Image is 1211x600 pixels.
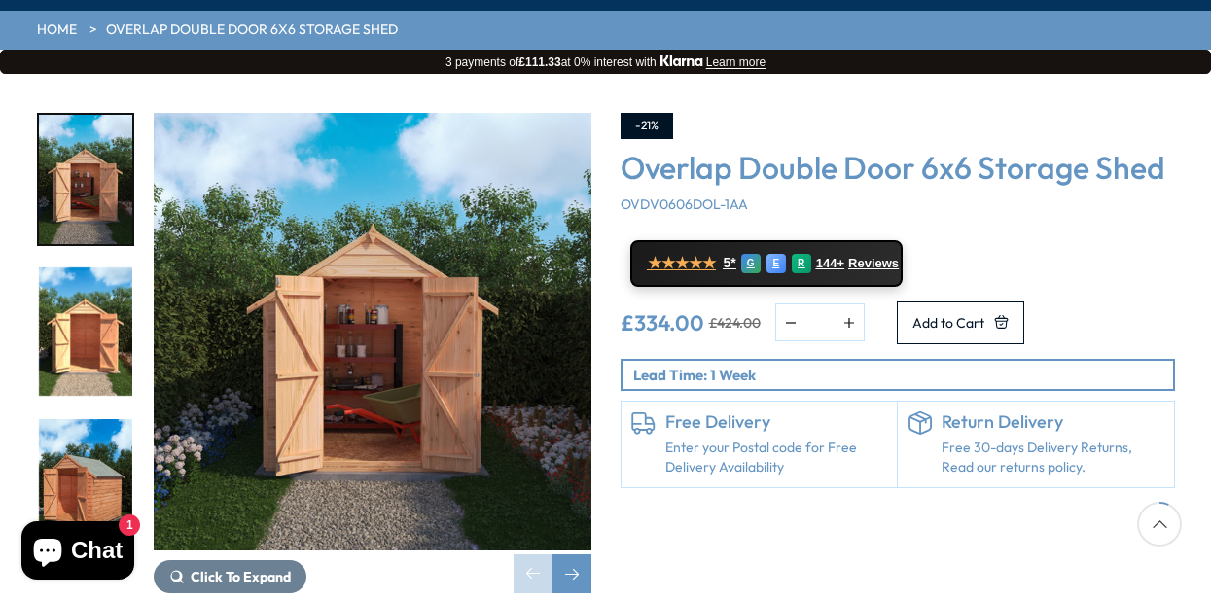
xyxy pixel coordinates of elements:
div: G [741,254,761,273]
img: Overlap Double Door 6x6 Storage Shed [154,113,591,550]
div: Previous slide [514,554,552,593]
span: 144+ [816,256,844,271]
span: Add to Cart [912,316,984,330]
span: Reviews [848,256,899,271]
a: HOME [37,20,77,40]
h3: Overlap Double Door 6x6 Storage Shed [621,149,1175,186]
inbox-online-store-chat: Shopify online store chat [16,521,140,584]
div: 3 / 10 [37,417,134,550]
a: Overlap Double Door 6x6 Storage Shed [106,20,398,40]
p: Free 30-days Delivery Returns, Read our returns policy. [942,439,1164,476]
a: Enter your Postal code for Free Delivery Availability [665,439,888,476]
img: Overlap_VALUE_6X6_D-DOOR_LIFE_2_200x200.jpg [39,267,132,397]
ins: £334.00 [621,312,704,334]
p: Lead Time: 1 Week [633,365,1173,385]
button: Add to Cart [897,301,1024,344]
div: E [766,254,786,273]
del: £424.00 [709,316,761,330]
div: 2 / 10 [37,265,134,399]
div: R [792,254,811,273]
img: Overlap_VALUE_6X6_D-DOOR_LIFE_1_200x200.jpg [39,115,132,244]
div: 1 / 10 [37,113,134,246]
img: Overlap_VALUE_6X6_D-DOOR_LIFE_3_200x200.jpg [39,419,132,548]
div: 1 / 10 [154,113,591,593]
span: OVDV0606DOL-1AA [621,195,748,213]
h6: Free Delivery [665,411,888,433]
button: Click To Expand [154,560,306,593]
div: -21% [621,113,673,139]
span: ★★★★★ [648,254,716,272]
h6: Return Delivery [942,411,1164,433]
span: Click To Expand [191,568,291,585]
div: Next slide [552,554,591,593]
a: ★★★★★ 5* G E R 144+ Reviews [630,240,903,287]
